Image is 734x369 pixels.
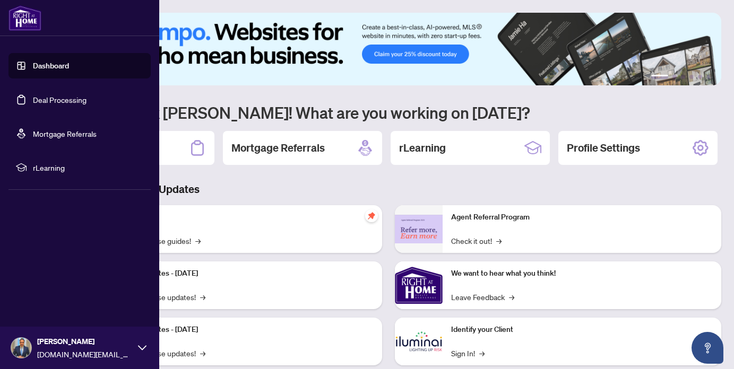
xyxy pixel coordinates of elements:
[55,13,721,85] img: Slide 0
[395,215,443,244] img: Agent Referral Program
[111,268,374,279] p: Platform Updates - [DATE]
[672,75,677,79] button: 2
[567,140,640,155] h2: Profile Settings
[8,5,41,31] img: logo
[692,332,723,364] button: Open asap
[33,61,69,71] a: Dashboard
[37,348,133,360] span: [DOMAIN_NAME][EMAIL_ADDRESS][DOMAIN_NAME]
[399,140,446,155] h2: rLearning
[395,318,443,365] img: Identify your Client
[451,347,485,359] a: Sign In!→
[33,95,87,104] a: Deal Processing
[37,336,133,347] span: [PERSON_NAME]
[509,291,514,303] span: →
[111,324,374,336] p: Platform Updates - [DATE]
[651,75,668,79] button: 1
[231,140,325,155] h2: Mortgage Referrals
[496,235,502,247] span: →
[195,235,201,247] span: →
[200,291,205,303] span: →
[689,75,694,79] button: 4
[33,129,97,138] a: Mortgage Referrals
[200,347,205,359] span: →
[681,75,685,79] button: 3
[55,182,721,197] h3: Brokerage & Industry Updates
[55,102,721,122] h1: Welcome back [PERSON_NAME]! What are you working on [DATE]?
[451,212,713,223] p: Agent Referral Program
[395,261,443,309] img: We want to hear what you think!
[451,324,713,336] p: Identify your Client
[11,338,31,358] img: Profile Icon
[111,212,374,223] p: Self-Help
[451,291,514,303] a: Leave Feedback→
[451,235,502,247] a: Check it out!→
[33,162,143,173] span: rLearning
[706,75,711,79] button: 6
[479,347,485,359] span: →
[365,209,378,222] span: pushpin
[698,75,702,79] button: 5
[451,268,713,279] p: We want to hear what you think!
